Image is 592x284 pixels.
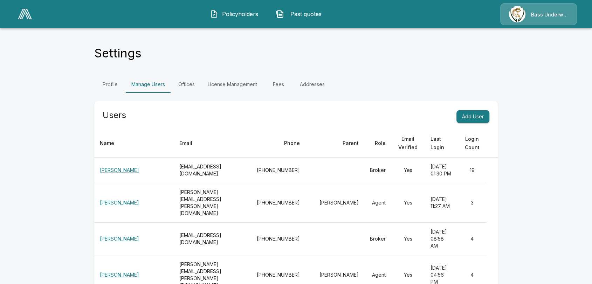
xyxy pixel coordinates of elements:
td: Yes [391,223,425,255]
th: Phone [251,129,305,158]
th: [EMAIL_ADDRESS][DOMAIN_NAME] [174,223,251,255]
td: [DATE] 01:30 PM [425,158,457,183]
th: [EMAIL_ADDRESS][DOMAIN_NAME] [174,158,251,183]
img: Agency Icon [509,6,525,22]
th: [PERSON_NAME][EMAIL_ADDRESS][PERSON_NAME][DOMAIN_NAME] [174,183,251,223]
span: Policyholders [221,10,260,18]
div: Settings Tabs [94,76,498,93]
a: Agency IconBass Underwriters [500,3,577,25]
a: Fees [263,76,294,93]
td: 4 [457,223,487,255]
td: [PERSON_NAME] [305,183,364,223]
td: [PHONE_NUMBER] [251,183,305,223]
td: 19 [457,158,487,183]
th: Parent [305,129,364,158]
p: Bass Underwriters [531,11,568,18]
a: Addresses [294,76,330,93]
td: Yes [391,183,425,223]
td: [DATE] 11:27 AM [425,183,457,223]
th: Login Count [457,129,487,158]
button: Policyholders IconPolicyholders [205,5,265,23]
a: [PERSON_NAME] [100,236,139,242]
h4: Settings [94,46,142,61]
img: Past quotes Icon [276,10,284,18]
td: [PHONE_NUMBER] [251,158,305,183]
a: Manage Users [126,76,171,93]
td: Agent [364,183,391,223]
a: [PERSON_NAME] [100,200,139,206]
a: Profile [94,76,126,93]
td: [DATE] 08:58 AM [425,223,457,255]
button: Past quotes IconPast quotes [270,5,331,23]
th: Role [364,129,391,158]
td: [PHONE_NUMBER] [251,223,305,255]
a: Offices [171,76,202,93]
img: Policyholders Icon [210,10,218,18]
td: Yes [391,158,425,183]
th: Last Login [425,129,457,158]
img: AA Logo [18,9,32,19]
a: License Management [202,76,263,93]
a: [PERSON_NAME] [100,272,139,278]
th: Name [94,129,174,158]
h5: Users [103,110,126,121]
a: [PERSON_NAME] [100,167,139,173]
td: Broker [364,158,391,183]
td: 3 [457,183,487,223]
th: Email Verified [391,129,425,158]
button: Add User [456,110,489,123]
td: Broker [364,223,391,255]
th: Email [174,129,251,158]
span: Past quotes [287,10,325,18]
